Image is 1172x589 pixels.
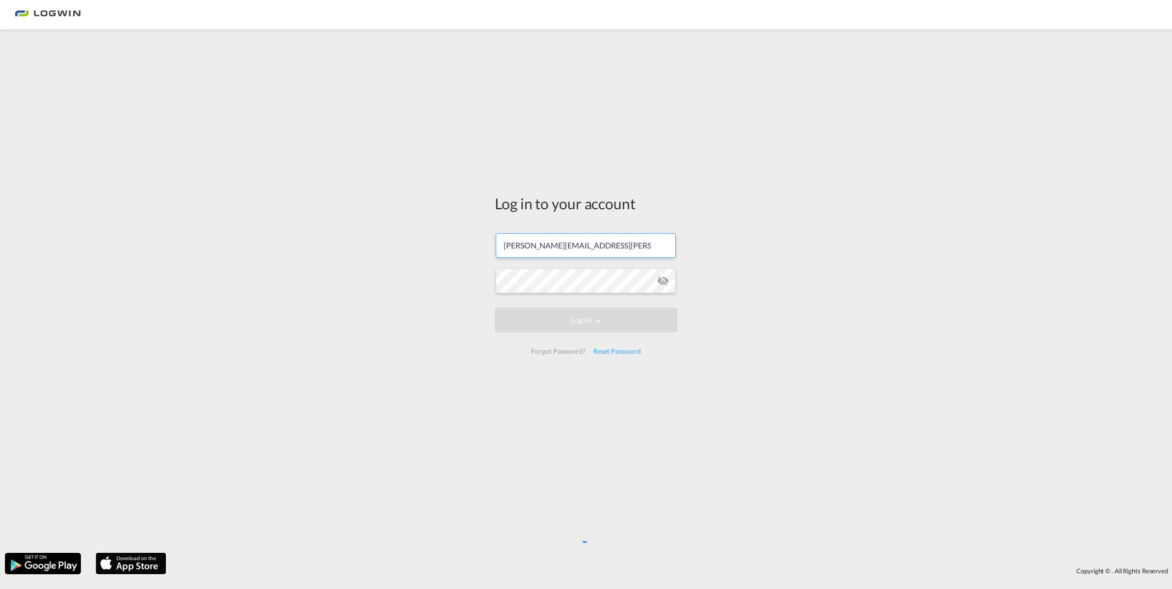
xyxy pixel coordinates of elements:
md-icon: icon-eye-off [657,275,669,287]
button: LOGIN [495,308,677,332]
img: apple.png [95,552,167,575]
div: Log in to your account [495,193,677,214]
div: Copyright © . All Rights Reserved [171,563,1172,579]
div: Forgot Password? [527,343,589,360]
input: Enter email/phone number [496,233,676,258]
img: bc73a0e0d8c111efacd525e4c8ad7d32.png [15,4,81,26]
div: Reset Password [589,343,645,360]
img: google.png [4,552,82,575]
